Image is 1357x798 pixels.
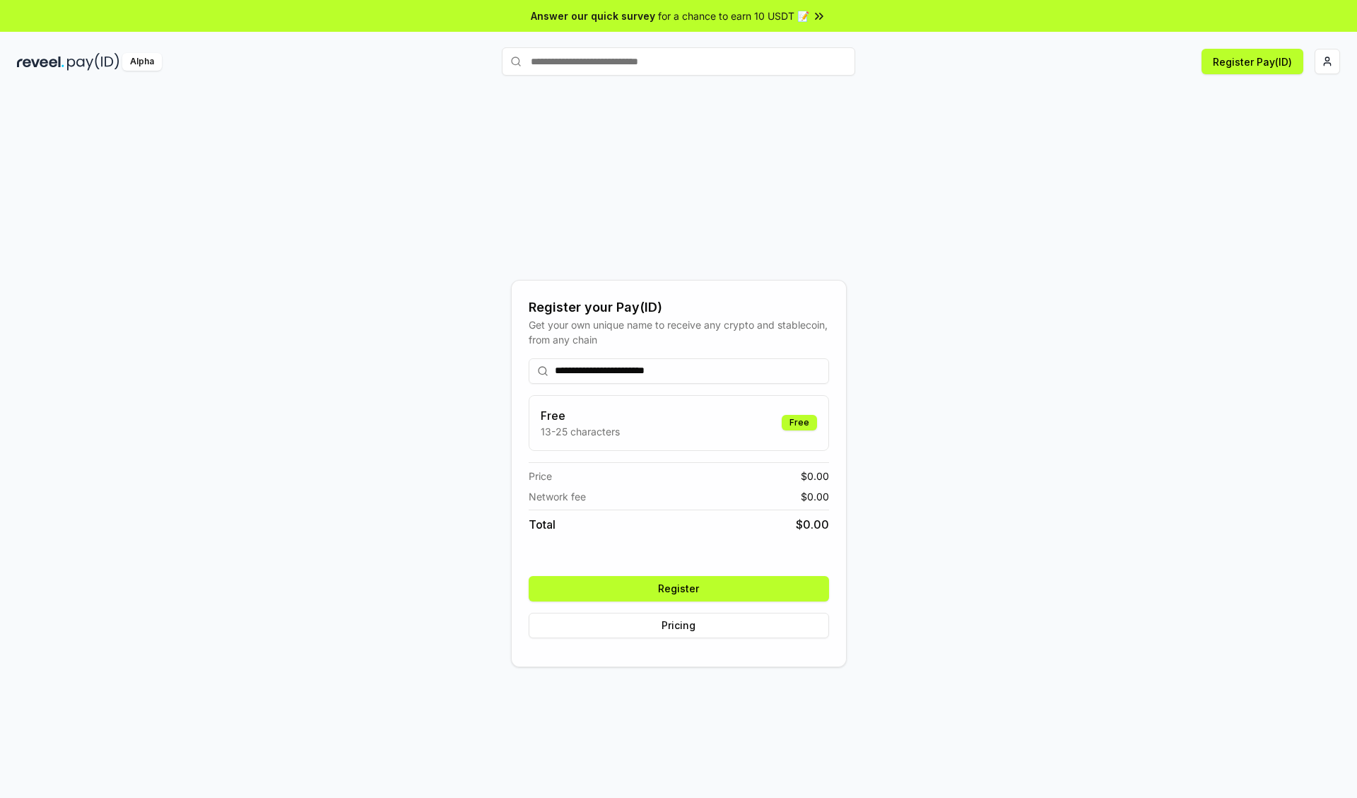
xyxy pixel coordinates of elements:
[541,407,620,424] h3: Free
[801,469,829,483] span: $ 0.00
[541,424,620,439] p: 13-25 characters
[529,613,829,638] button: Pricing
[529,576,829,602] button: Register
[17,53,64,71] img: reveel_dark
[796,516,829,533] span: $ 0.00
[529,298,829,317] div: Register your Pay(ID)
[529,317,829,347] div: Get your own unique name to receive any crypto and stablecoin, from any chain
[1202,49,1303,74] button: Register Pay(ID)
[531,8,655,23] span: Answer our quick survey
[529,489,586,504] span: Network fee
[782,415,817,430] div: Free
[67,53,119,71] img: pay_id
[529,469,552,483] span: Price
[801,489,829,504] span: $ 0.00
[122,53,162,71] div: Alpha
[529,516,556,533] span: Total
[658,8,809,23] span: for a chance to earn 10 USDT 📝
